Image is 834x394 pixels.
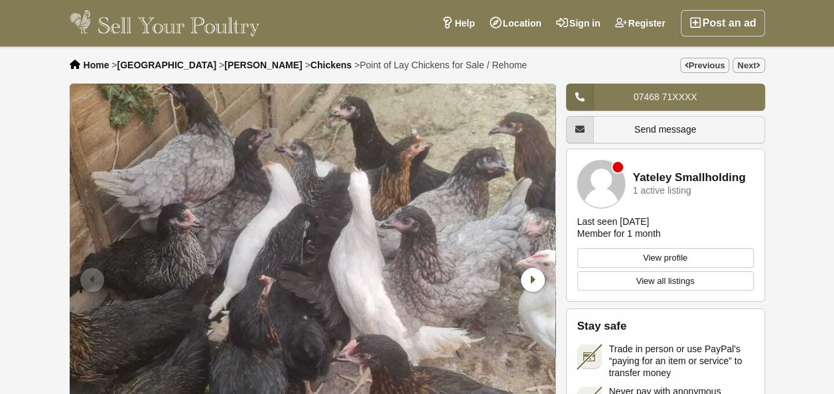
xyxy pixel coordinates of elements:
[577,248,754,268] a: View profile
[577,228,661,239] div: Member for 1 month
[305,60,352,70] li: >
[514,263,549,297] div: Next slide
[76,263,111,297] div: Previous slide
[612,162,623,172] div: Member is offline
[70,10,260,36] img: Sell Your Poultry
[219,60,303,70] li: >
[111,60,216,70] li: >
[634,92,697,102] span: 07468 71XXXX
[84,60,109,70] a: Home
[117,60,216,70] a: [GEOGRAPHIC_DATA]
[633,186,691,196] div: 1 active listing
[577,271,754,291] a: View all listings
[577,216,650,228] div: Last seen [DATE]
[634,124,696,135] span: Send message
[608,10,673,36] a: Register
[680,58,730,73] a: Previous
[354,60,527,70] li: >
[311,60,352,70] a: Chickens
[360,60,527,70] span: Point of Lay Chickens for Sale / Rehome
[577,160,625,208] img: Yateley Smallholding
[224,60,302,70] a: [PERSON_NAME]
[566,116,765,143] a: Send message
[633,172,746,184] a: Yateley Smallholding
[681,10,765,36] a: Post an ad
[434,10,482,36] a: Help
[577,320,754,333] h2: Stay safe
[609,343,754,379] span: Trade in person or use PayPal's “paying for an item or service” to transfer money
[732,58,764,73] a: Next
[566,84,765,111] a: 07468 71XXXX
[482,10,549,36] a: Location
[549,10,608,36] a: Sign in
